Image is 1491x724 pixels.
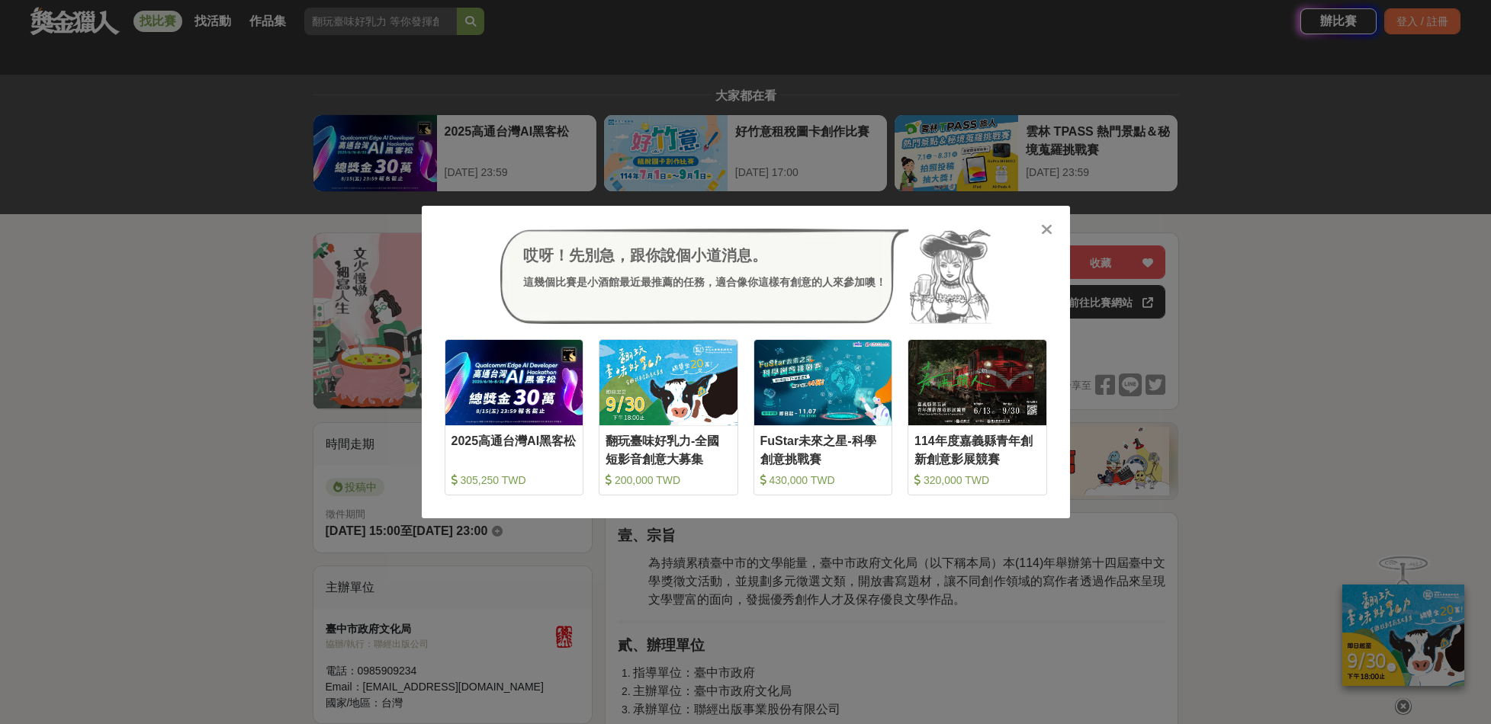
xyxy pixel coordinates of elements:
[754,340,892,424] img: Cover Image
[760,432,886,466] div: FuStar未來之星-科學創意挑戰賽
[606,473,731,488] div: 200,000 TWD
[760,473,886,488] div: 430,000 TWD
[606,432,731,466] div: 翻玩臺味好乳力-全國短影音創意大募集
[523,274,886,290] div: 這幾個比賽是小酒館最近最推薦的任務，適合像你這樣有創意的人來參加噢！
[599,340,737,424] img: Cover Image
[908,340,1046,424] img: Cover Image
[451,432,577,466] div: 2025高通台灣AI黑客松
[445,339,584,495] a: Cover Image2025高通台灣AI黑客松 305,250 TWD
[908,339,1047,495] a: Cover Image114年度嘉義縣青年創新創意影展競賽 320,000 TWD
[523,244,886,267] div: 哎呀！先別急，跟你說個小道消息。
[451,473,577,488] div: 305,250 TWD
[909,229,991,325] img: Avatar
[445,340,583,424] img: Cover Image
[914,432,1040,466] div: 114年度嘉義縣青年創新創意影展競賽
[754,339,893,495] a: Cover ImageFuStar未來之星-科學創意挑戰賽 430,000 TWD
[914,473,1040,488] div: 320,000 TWD
[599,339,738,495] a: Cover Image翻玩臺味好乳力-全國短影音創意大募集 200,000 TWD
